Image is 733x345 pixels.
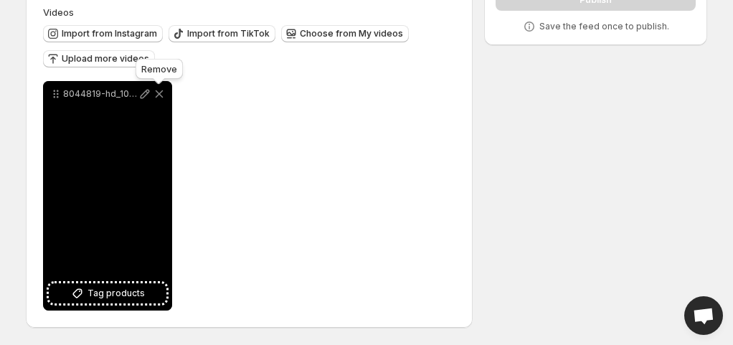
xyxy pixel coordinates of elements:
span: Tag products [88,286,145,301]
a: Open chat [684,296,723,335]
span: Videos [43,6,74,18]
button: Import from TikTok [169,25,275,42]
p: 8044819-hd_1080_1920_25fps [63,88,138,100]
div: 8044819-hd_1080_1920_25fpsTag products [43,81,172,311]
span: Import from TikTok [187,28,270,39]
span: Choose from My videos [300,28,403,39]
p: Save the feed once to publish. [539,21,669,32]
button: Tag products [49,283,166,303]
span: Upload more videos [62,53,149,65]
button: Import from Instagram [43,25,163,42]
button: Upload more videos [43,50,155,67]
span: Import from Instagram [62,28,157,39]
button: Choose from My videos [281,25,409,42]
